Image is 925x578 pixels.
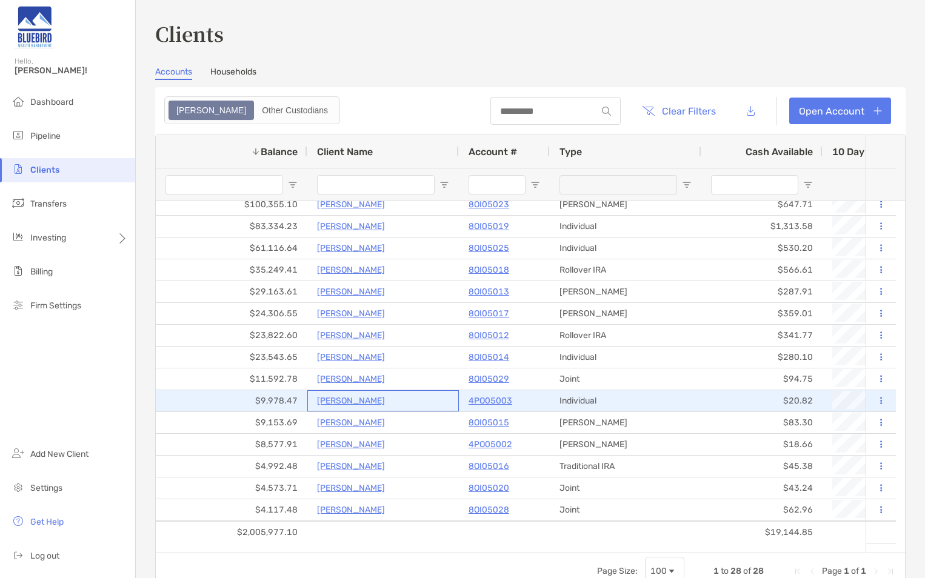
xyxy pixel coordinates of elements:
div: $100,355.10 [156,194,307,215]
div: $23,822.60 [156,325,307,346]
span: Settings [30,483,62,493]
span: Type [559,146,582,158]
a: 8OI05025 [469,241,509,256]
span: Balance [261,146,298,158]
a: 8OI05023 [469,197,509,212]
div: $18.66 [701,434,823,455]
span: Investing [30,233,66,243]
div: [PERSON_NAME] [550,434,701,455]
img: investing icon [11,230,25,244]
p: 8OI05014 [469,350,509,365]
div: Last Page [886,566,895,576]
div: 100 [650,566,667,576]
span: Page [822,566,842,576]
a: [PERSON_NAME] [317,328,385,343]
div: Rollover IRA [550,325,701,346]
div: [PERSON_NAME] [550,281,701,302]
div: Zoe [170,102,253,119]
span: Dashboard [30,97,73,107]
button: Open Filter Menu [682,180,692,190]
div: $35,249.41 [156,259,307,281]
span: 1 [861,566,866,576]
span: Pipeline [30,131,61,141]
a: 8OI05028 [469,502,509,517]
div: First Page [793,566,803,576]
div: $341.77 [701,325,823,346]
span: Firm Settings [30,301,81,311]
span: Account # [469,146,517,158]
span: 1 [713,566,719,576]
span: Add New Client [30,449,88,459]
div: $29,163.61 [156,281,307,302]
a: [PERSON_NAME] [317,459,385,474]
img: transfers icon [11,196,25,210]
img: input icon [602,107,611,116]
div: $83.30 [701,412,823,433]
a: 4PO05002 [469,437,512,452]
a: [PERSON_NAME] [317,219,385,234]
div: [PERSON_NAME] [550,303,701,324]
div: $19,144.85 [701,522,823,543]
img: Zoe Logo [15,5,55,48]
a: [PERSON_NAME] [317,197,385,212]
a: [PERSON_NAME] [317,284,385,299]
a: Households [210,67,256,80]
span: Client Name [317,146,373,158]
div: $566.61 [701,259,823,281]
a: [PERSON_NAME] [317,306,385,321]
a: 8OI05017 [469,306,509,321]
div: Previous Page [807,566,817,576]
div: [PERSON_NAME] [550,412,701,433]
p: [PERSON_NAME] [317,480,385,496]
p: 8OI05020 [469,480,509,496]
a: [PERSON_NAME] [317,371,385,387]
img: settings icon [11,480,25,494]
div: $9,978.47 [156,390,307,411]
a: 4PO05003 [469,393,512,408]
button: Open Filter Menu [530,180,540,190]
div: Joint [550,477,701,499]
div: $62.96 [701,499,823,520]
span: 1 [844,566,849,576]
p: [PERSON_NAME] [317,415,385,430]
div: $43.24 [701,477,823,499]
input: Balance Filter Input [165,175,283,194]
div: $45.38 [701,456,823,477]
a: Accounts [155,67,192,80]
div: Next Page [871,566,881,576]
div: Page Size: [597,566,638,576]
div: $1,313.58 [701,216,823,237]
a: [PERSON_NAME] [317,502,385,517]
a: [PERSON_NAME] [317,437,385,452]
span: Billing [30,267,53,277]
div: $9,153.69 [156,412,307,433]
div: $61,116.64 [156,238,307,259]
div: $83,334.23 [156,216,307,237]
p: 8OI05019 [469,219,509,234]
img: add_new_client icon [11,446,25,460]
a: [PERSON_NAME] [317,350,385,365]
button: Clear Filters [633,98,725,124]
span: Clients [30,165,59,175]
input: Cash Available Filter Input [711,175,798,194]
a: 8OI05013 [469,284,509,299]
div: $11,592.78 [156,368,307,390]
a: [PERSON_NAME] [317,241,385,256]
div: $23,543.65 [156,347,307,368]
a: [PERSON_NAME] [317,262,385,277]
div: [PERSON_NAME] [550,194,701,215]
img: billing icon [11,264,25,278]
